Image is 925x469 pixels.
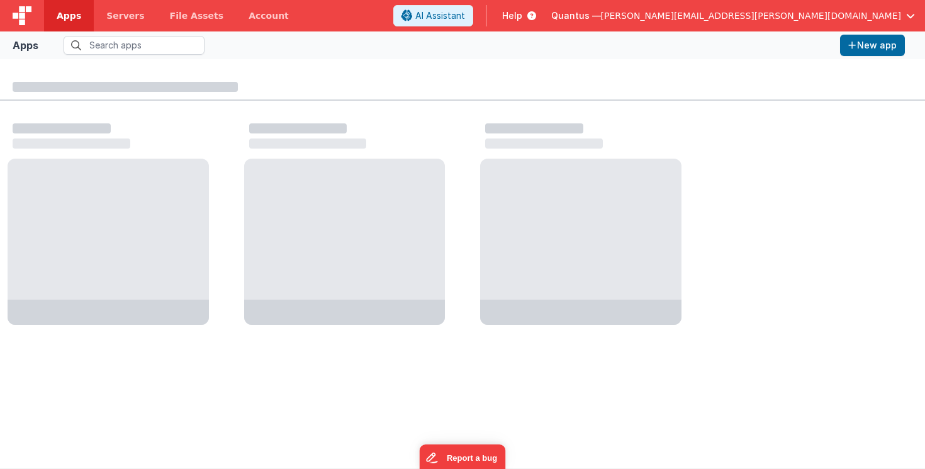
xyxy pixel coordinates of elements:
div: Apps [13,38,38,53]
span: Quantus — [551,9,601,22]
button: New app [840,35,905,56]
span: Servers [106,9,144,22]
span: Help [502,9,522,22]
span: AI Assistant [415,9,465,22]
button: AI Assistant [393,5,473,26]
input: Search apps [64,36,205,55]
span: File Assets [170,9,224,22]
button: Quantus — [PERSON_NAME][EMAIL_ADDRESS][PERSON_NAME][DOMAIN_NAME] [551,9,915,22]
span: Apps [57,9,81,22]
span: [PERSON_NAME][EMAIL_ADDRESS][PERSON_NAME][DOMAIN_NAME] [601,9,901,22]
